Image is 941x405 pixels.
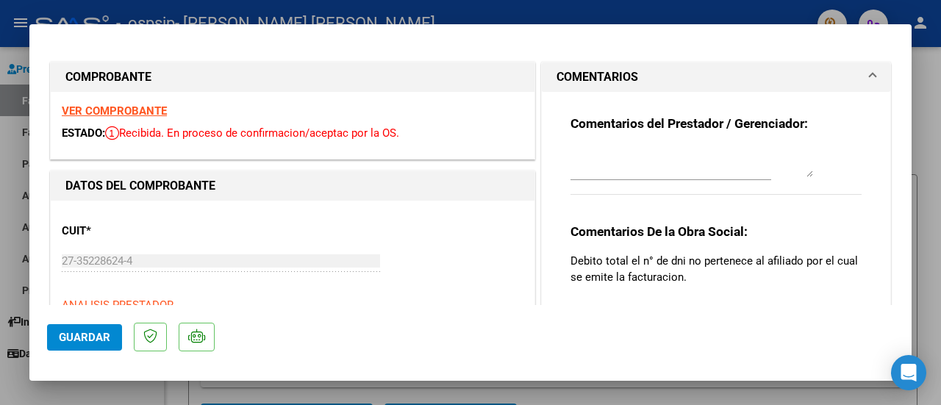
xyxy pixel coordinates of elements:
div: COMENTARIOS [542,92,890,352]
p: Debito total el n° de dni no pertenece al afiliado por el cual se emite la facturacion. [570,253,862,285]
h1: COMENTARIOS [557,68,638,86]
span: Guardar [59,331,110,344]
strong: DATOS DEL COMPROBANTE [65,179,215,193]
a: VER COMPROBANTE [62,104,167,118]
button: Guardar [47,324,122,351]
span: ESTADO: [62,126,105,140]
strong: Comentarios De la Obra Social: [570,224,748,239]
strong: COMPROBANTE [65,70,151,84]
mat-expansion-panel-header: COMENTARIOS [542,62,890,92]
div: Open Intercom Messenger [891,355,926,390]
strong: Comentarios del Prestador / Gerenciador: [570,116,808,131]
p: CUIT [62,223,200,240]
span: ANALISIS PRESTADOR [62,298,173,312]
span: Recibida. En proceso de confirmacion/aceptac por la OS. [105,126,399,140]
